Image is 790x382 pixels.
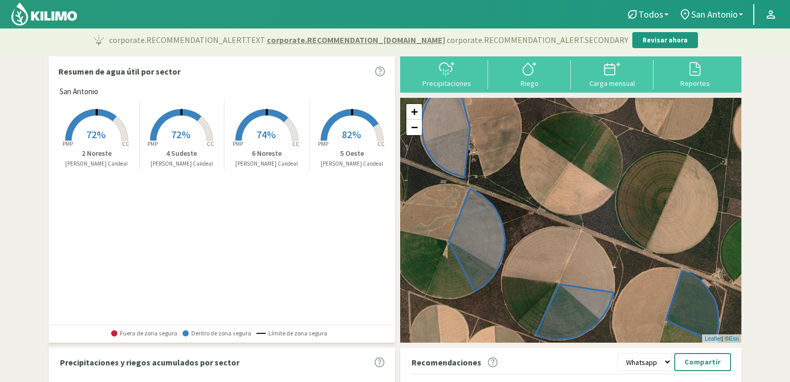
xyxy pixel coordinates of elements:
[10,2,78,26] img: Kilimo
[267,34,445,46] span: corporate.RECOMMENDATION_[DOMAIN_NAME]
[58,65,180,78] p: Resumen de agua útil por sector
[406,120,422,135] a: Zoom out
[171,128,190,141] span: 72%
[310,159,395,168] p: [PERSON_NAME] Candeal
[632,32,698,49] button: Revisar ahora
[140,159,224,168] p: [PERSON_NAME] Candeal
[412,356,481,369] p: Recomendaciones
[657,80,733,87] div: Reportes
[183,330,251,337] span: Dentro de zona segura
[256,128,276,141] span: 74%
[639,9,663,20] span: Todos
[224,148,309,159] p: 6 Noreste
[256,330,327,337] span: Límite de zona segura
[643,35,688,46] p: Revisar ahora
[310,148,395,159] p: 5 Oeste
[491,80,568,87] div: Riego
[406,104,422,120] a: Zoom in
[342,128,361,141] span: 82%
[54,159,139,168] p: [PERSON_NAME] Candeal
[488,60,571,87] button: Riego
[224,159,309,168] p: [PERSON_NAME] Candeal
[702,334,741,343] div: | ©
[122,140,129,148] tspan: CC
[86,128,105,141] span: 72%
[207,140,215,148] tspan: CC
[405,60,488,87] button: Precipitaciones
[674,353,731,371] button: Compartir
[109,34,628,46] p: corporate.RECOMMENDATION_ALERT.TEXT
[574,80,650,87] div: Carga mensual
[571,60,654,87] button: Carga mensual
[59,86,98,98] span: San Antonio
[111,330,177,337] span: Fuera de zona segura
[60,356,239,369] p: Precipitaciones y riegos acumulados por sector
[691,9,738,20] span: San Antonio
[654,60,736,87] button: Reportes
[140,148,224,159] p: 4 Sudeste
[447,34,628,46] span: corporate.RECOMMENDATION_ALERT.SECONDARY
[705,335,722,342] a: Leaflet
[408,80,485,87] div: Precipitaciones
[377,140,385,148] tspan: CC
[729,335,739,342] a: Esri
[63,140,73,148] tspan: PMP
[233,140,243,148] tspan: PMP
[685,356,721,368] p: Compartir
[147,140,158,148] tspan: PMP
[54,148,139,159] p: 2 Noreste
[318,140,328,148] tspan: PMP
[292,140,299,148] tspan: CC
